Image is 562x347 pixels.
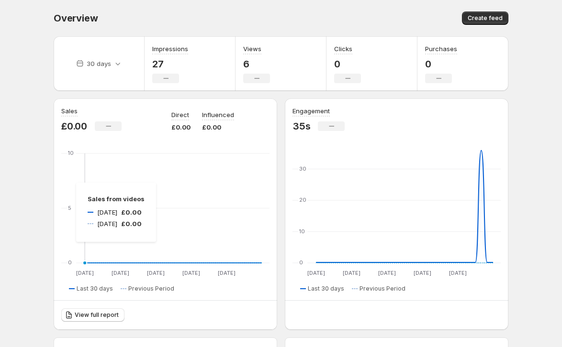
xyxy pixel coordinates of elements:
[171,122,191,132] p: £0.00
[292,106,330,116] h3: Engagement
[152,58,188,70] p: 27
[87,59,111,68] p: 30 days
[202,122,234,132] p: £0.00
[299,228,305,235] text: 10
[307,270,325,276] text: [DATE]
[243,58,270,70] p: 6
[299,196,306,203] text: 20
[308,285,344,293] span: Last 30 days
[334,58,361,70] p: 0
[54,12,98,24] span: Overview
[202,110,234,119] p: Influenced
[75,311,119,319] span: View full report
[182,270,200,276] text: [DATE]
[77,285,113,293] span: Last 30 days
[334,44,352,54] h3: Clicks
[76,270,94,276] text: [DATE]
[243,44,261,54] h3: Views
[112,270,129,276] text: [DATE]
[449,270,467,276] text: [DATE]
[152,44,188,54] h3: Impressions
[61,106,78,116] h3: Sales
[147,270,165,276] text: [DATE]
[171,110,189,119] p: Direct
[462,11,508,25] button: Create feed
[299,165,306,172] text: 30
[292,120,310,132] p: 35s
[61,120,87,132] p: £0.00
[343,270,360,276] text: [DATE]
[378,270,396,276] text: [DATE]
[68,205,71,211] text: 5
[68,150,74,156] text: 10
[299,259,303,266] text: 0
[218,270,236,276] text: [DATE]
[425,58,457,70] p: 0
[360,285,405,293] span: Previous Period
[68,259,72,266] text: 0
[61,308,124,322] a: View full report
[128,285,174,293] span: Previous Period
[468,14,503,22] span: Create feed
[414,270,431,276] text: [DATE]
[425,44,457,54] h3: Purchases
